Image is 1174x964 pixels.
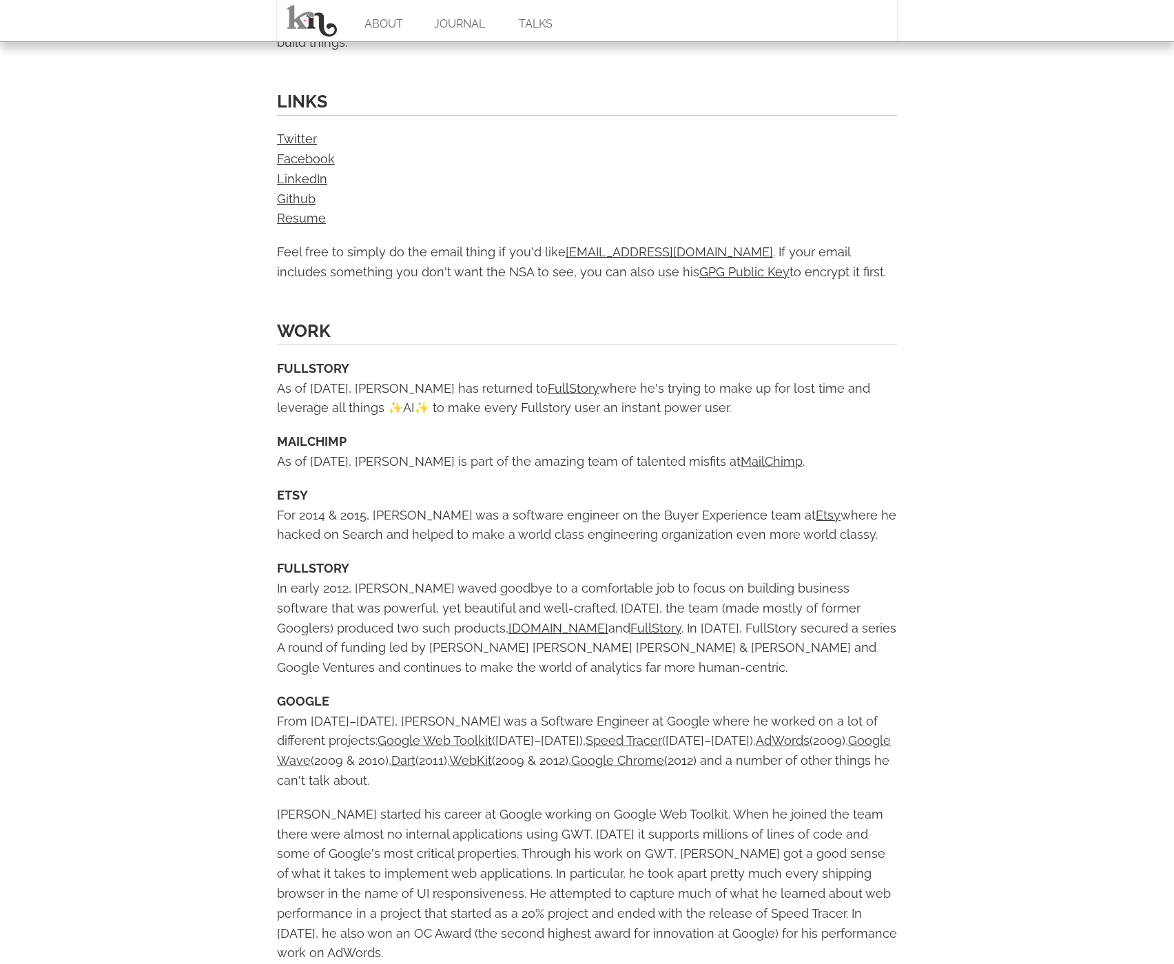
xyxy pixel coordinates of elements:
[508,621,608,635] a: [DOMAIN_NAME]
[277,152,335,166] a: Facebook
[277,506,897,546] div: For 2014 & 2015, [PERSON_NAME] was a software engineer on the Buyer Experience team at where he h...
[277,172,327,186] a: LinkedIn
[277,88,897,116] h2: Links
[277,359,897,379] div: FULLSTORY
[586,733,662,748] a: Speed Tracer
[391,753,415,768] a: Dart
[277,132,317,146] a: Twitter
[277,712,897,791] p: From [DATE]–[DATE], [PERSON_NAME] was a Software Engineer at Google where he worked on a lot of d...
[277,211,326,225] a: Resume
[277,452,897,472] div: As of [DATE], [PERSON_NAME] is part of the amazing team of talented misfits at .
[548,381,599,396] a: FullStory
[756,733,810,748] a: AdWords
[277,559,897,579] div: FULLSTORY
[630,621,681,635] a: FullStory
[816,508,841,522] a: Etsy
[277,486,897,506] div: ETSY
[571,753,664,768] a: Google Chrome
[277,805,897,963] p: [PERSON_NAME] started his career at Google working on Google Web Toolkit. When he joined the team...
[741,454,803,469] a: MailChimp
[277,379,897,419] div: As of [DATE], [PERSON_NAME] has returned to where he's trying to make up for lost time and levera...
[277,88,897,283] div: Feel free to simply do the email thing if you'd like . If your email includes something you don't...
[378,733,492,748] a: Google Web Toolkit
[566,245,773,259] a: [EMAIL_ADDRESS][DOMAIN_NAME]
[277,432,897,452] div: MAILCHIMP
[277,317,897,345] h2: Work
[699,265,790,279] a: GPG Public Key
[449,753,492,768] a: WebKit
[277,192,316,206] a: Github
[277,579,897,678] div: In early 2012, [PERSON_NAME] waved goodbye to a comfortable job to focus on building business sof...
[277,692,897,712] div: GOOGLE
